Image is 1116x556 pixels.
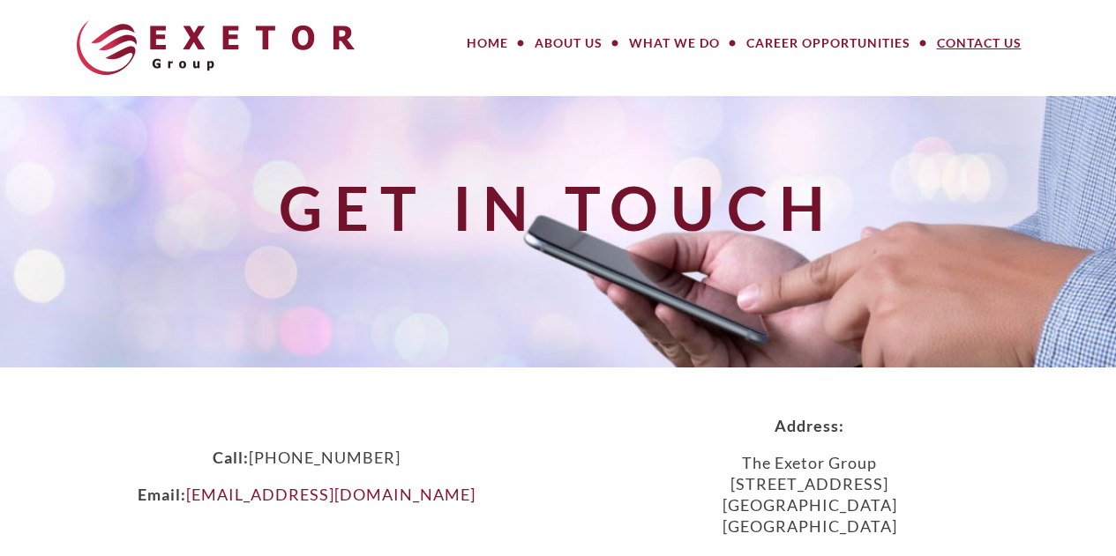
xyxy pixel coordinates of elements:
span: [PHONE_NUMBER] [249,448,401,467]
p: The Exetor Group [STREET_ADDRESS] [GEOGRAPHIC_DATA] [GEOGRAPHIC_DATA] [558,452,1061,537]
a: Contact Us [924,26,1035,61]
h1: Get in Touch [58,174,1059,241]
a: What We Do [616,26,733,61]
a: [EMAIL_ADDRESS][DOMAIN_NAME] [186,485,476,504]
a: About Us [521,26,616,61]
strong: Email: [138,485,186,504]
a: Home [453,26,521,61]
img: The Exetor Group [77,20,355,75]
strong: Address: [775,416,844,435]
strong: Call: [213,448,249,467]
a: Career Opportunities [733,26,924,61]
